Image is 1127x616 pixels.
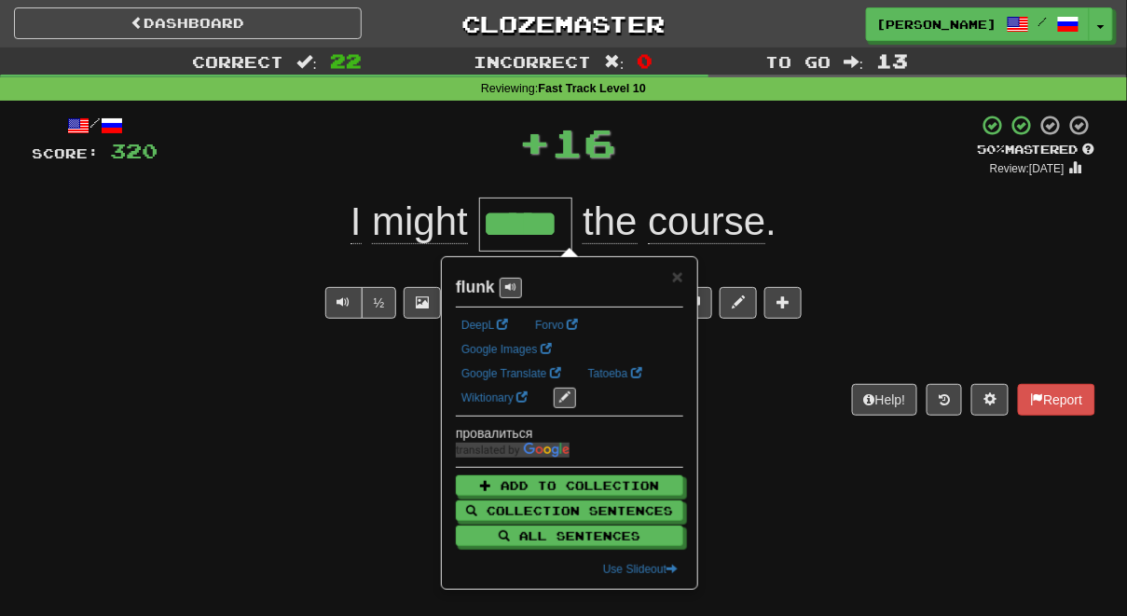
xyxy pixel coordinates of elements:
span: course [648,199,765,244]
a: Google Images [456,339,557,360]
a: Tatoeba [583,363,648,384]
a: [PERSON_NAME] / [866,7,1090,41]
a: DeepL [456,315,514,335]
div: Я могу завалить курс. [33,259,1095,278]
span: : [296,54,317,70]
span: 13 [877,49,909,72]
button: Show image (alt+x) [404,287,441,319]
a: Clozemaster [390,7,737,40]
button: Round history (alt+y) [927,384,962,416]
a: Google Translate [456,363,567,384]
span: / [1038,15,1048,28]
span: Incorrect [474,52,591,71]
img: Color short [456,443,570,458]
span: might [372,199,468,244]
div: Mastered [978,142,1095,158]
span: + [519,114,552,170]
span: 50 % [978,142,1006,157]
span: . [572,199,777,244]
button: Edit sentence (alt+d) [720,287,757,319]
small: Review: [DATE] [990,162,1065,175]
span: the [583,199,637,244]
button: Collection Sentences [456,500,683,521]
button: Add to Collection [456,475,683,496]
button: All Sentences [456,526,683,546]
span: 22 [330,49,362,72]
button: Use Slideout [598,559,683,580]
div: провалиться [456,424,683,443]
button: Report [1018,384,1094,416]
button: Add to collection (alt+a) [764,287,802,319]
span: 0 [638,49,653,72]
span: : [604,54,625,70]
span: Score: [33,145,100,161]
span: [PERSON_NAME] [876,16,997,33]
span: : [844,54,864,70]
button: Close [672,267,683,286]
a: Dashboard [14,7,362,39]
a: Wiktionary [456,388,533,408]
button: Play sentence audio (ctl+space) [325,287,363,319]
button: Help! [852,384,918,416]
strong: flunk [456,278,495,296]
span: × [672,266,683,287]
span: I [350,199,362,244]
div: Text-to-speech controls [322,287,397,319]
span: To go [765,52,831,71]
a: Forvo [529,315,584,335]
strong: Fast Track Level 10 [539,82,647,95]
span: 320 [111,139,158,162]
span: Correct [192,52,283,71]
span: 16 [552,118,617,165]
button: ½ [362,287,397,319]
div: / [33,114,158,137]
button: edit links [554,388,576,408]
